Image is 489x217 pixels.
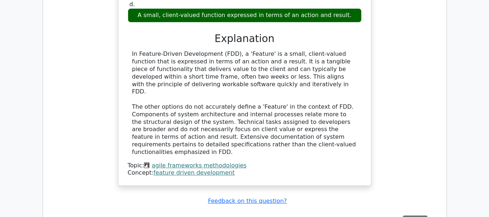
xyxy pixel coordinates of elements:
a: Feedback on this question? [208,197,287,204]
div: A small, client-valued function expressed in terms of an action and result. [128,8,362,22]
a: agile frameworks methodologies [152,162,246,169]
a: feature driven development [153,169,235,176]
span: d. [130,1,135,8]
h3: Explanation [132,33,357,45]
div: Topic: [128,162,362,170]
div: In Feature-Driven Development (FDD), a 'Feature' is a small, client-valued function that is expre... [132,50,357,156]
div: Concept: [128,169,362,177]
